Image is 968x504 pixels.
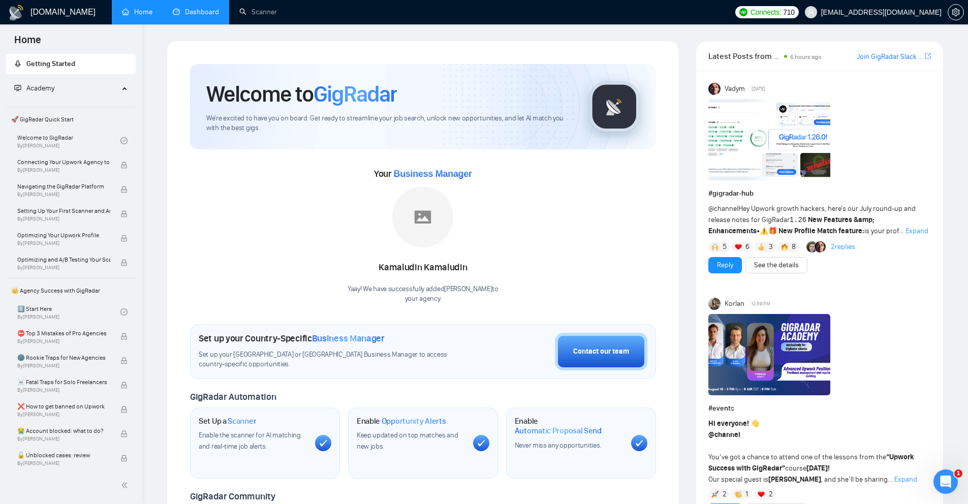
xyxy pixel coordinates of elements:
[711,491,719,498] img: 🚀
[17,240,110,246] span: By [PERSON_NAME]
[735,491,742,498] img: 👏
[17,436,110,442] span: By [PERSON_NAME]
[357,416,446,426] h1: Enable
[312,333,385,344] span: Business Manager
[17,328,110,338] span: ⛔ Top 3 Mistakes of Pro Agencies
[120,137,128,144] span: check-circle
[515,426,602,436] span: Automatic Proposal Send
[778,227,864,235] strong: New Profile Match feature:
[17,216,110,222] span: By [PERSON_NAME]
[17,412,110,418] span: By [PERSON_NAME]
[723,489,727,499] span: 2
[708,188,931,199] h1: # gigradar-hub
[14,84,21,91] span: fund-projection-screen
[190,491,275,502] span: GigRadar Community
[515,441,601,450] span: Never miss any opportunities.
[735,243,742,250] img: ❤️
[392,186,453,247] img: placeholder.png
[17,265,110,271] span: By [PERSON_NAME]
[17,401,110,412] span: ❌ How to get banned on Upwork
[723,242,727,252] span: 5
[792,242,796,252] span: 8
[17,363,110,369] span: By [PERSON_NAME]
[769,242,773,252] span: 3
[6,54,136,74] li: Getting Started
[17,450,110,460] span: 🔓 Unblocked cases: review
[769,489,773,499] span: 2
[17,167,110,173] span: By [PERSON_NAME]
[768,227,777,235] span: 🎁
[857,51,923,62] a: Join GigRadar Slack Community
[199,416,256,426] h1: Set Up a
[933,469,958,494] iframe: Intercom live chat
[17,377,110,387] span: ☠️ Fatal Traps for Solo Freelancers
[14,84,54,92] span: Academy
[120,430,128,437] span: lock
[7,280,135,301] span: 👑 Agency Success with GigRadar
[199,350,468,369] span: Set up your [GEOGRAPHIC_DATA] or [GEOGRAPHIC_DATA] Business Manager to access country-specific op...
[708,83,721,95] img: Vadym
[790,216,807,224] code: 1.26
[894,475,917,484] span: Expand
[120,235,128,242] span: lock
[17,230,110,240] span: Optimizing Your Upwork Profile
[393,169,472,179] span: Business Manager
[239,8,277,16] a: searchScanner
[751,7,781,18] span: Connects:
[348,259,498,276] div: Kamaludin Kamaludin
[717,260,733,271] a: Reply
[708,204,738,213] span: @channel
[708,419,914,484] span: You’ve got a chance to attend one of the lessons from the course Our special guest is , and she’l...
[382,416,446,426] span: Opportunity Alerts
[14,60,21,67] span: rocket
[17,192,110,198] span: By [PERSON_NAME]
[768,475,821,484] strong: [PERSON_NAME]
[725,298,744,309] span: Korlan
[199,431,301,451] span: Enable the scanner for AI matching and real-time job alerts.
[206,114,573,133] span: We're excited to have you on board. Get ready to streamline your job search, unlock new opportuni...
[17,387,110,393] span: By [PERSON_NAME]
[711,243,719,250] img: 🙌
[806,464,830,472] strong: [DATE]!
[122,8,152,16] a: homeHome
[17,206,110,216] span: Setting Up Your First Scanner and Auto-Bidder
[708,314,830,395] img: F09ASNL5WRY-GR%20Academy%20-%20Tamara%20Levit.png
[790,53,822,60] span: 6 hours ago
[17,157,110,167] span: Connecting Your Upwork Agency to GigRadar
[199,333,385,344] h1: Set up your Country-Specific
[783,7,794,18] span: 710
[708,298,721,310] img: Korlan
[708,50,781,62] span: Latest Posts from the GigRadar Community
[121,480,131,490] span: double-left
[751,419,759,428] span: 👋
[831,242,855,252] a: 2replies
[120,455,128,462] span: lock
[17,353,110,363] span: 🌚 Rookie Traps for New Agencies
[348,285,498,304] div: Yaay! We have successfully added [PERSON_NAME] to
[806,241,818,253] img: Alex B
[925,52,931,60] span: export
[708,99,830,180] img: F09AC4U7ATU-image.png
[751,299,770,308] span: 12:59 PM
[708,419,749,428] strong: Hi everyone!
[17,426,110,436] span: 😭 Account blocked: what to do?
[120,259,128,266] span: lock
[120,186,128,193] span: lock
[515,416,623,436] h1: Enable
[173,8,219,16] a: dashboardDashboard
[120,162,128,169] span: lock
[745,489,748,499] span: 1
[948,4,964,20] button: setting
[745,257,807,273] button: See the details
[573,346,629,357] div: Contact our team
[26,84,54,92] span: Academy
[758,243,765,250] img: 👍
[725,83,745,94] span: Vadym
[948,8,964,16] a: setting
[925,51,931,61] a: export
[708,430,740,439] span: @channel
[8,5,24,21] img: logo
[752,84,765,93] span: [DATE]
[17,301,120,323] a: 1️⃣ Start HereBy[PERSON_NAME]
[357,431,458,451] span: Keep updated on top matches and new jobs.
